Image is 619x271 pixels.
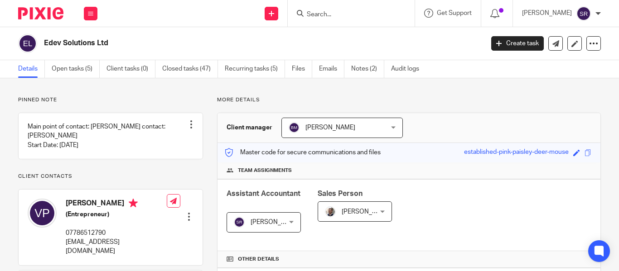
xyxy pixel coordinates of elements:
[576,6,591,21] img: svg%3E
[66,238,167,256] p: [EMAIL_ADDRESS][DOMAIN_NAME]
[306,11,387,19] input: Search
[18,7,63,19] img: Pixie
[28,199,57,228] img: svg%3E
[225,60,285,78] a: Recurring tasks (5)
[52,60,100,78] a: Open tasks (5)
[227,123,272,132] h3: Client manager
[251,219,300,225] span: [PERSON_NAME]
[325,206,336,217] img: Matt%20Circle.png
[437,10,472,16] span: Get Support
[66,210,167,219] h5: (Entrepreneur)
[18,96,203,104] p: Pinned note
[522,9,572,18] p: [PERSON_NAME]
[289,122,300,133] img: svg%3E
[292,60,312,78] a: Files
[305,124,355,131] span: [PERSON_NAME]
[238,167,292,174] span: Team assignments
[18,34,37,53] img: svg%3E
[217,96,601,104] p: More details
[106,60,155,78] a: Client tasks (0)
[238,256,279,263] span: Other details
[464,147,569,158] div: established-pink-paisley-deer-mouse
[227,190,300,197] span: Assistant Accountant
[318,190,363,197] span: Sales Person
[224,148,381,157] p: Master code for secure communications and files
[44,38,391,48] h2: Edev Solutions Ltd
[18,60,45,78] a: Details
[66,199,167,210] h4: [PERSON_NAME]
[391,60,426,78] a: Audit logs
[491,36,544,51] a: Create task
[66,228,167,238] p: 07786512790
[319,60,344,78] a: Emails
[18,173,203,180] p: Client contacts
[351,60,384,78] a: Notes (2)
[342,209,392,215] span: [PERSON_NAME]
[234,217,245,228] img: svg%3E
[129,199,138,208] i: Primary
[162,60,218,78] a: Closed tasks (47)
